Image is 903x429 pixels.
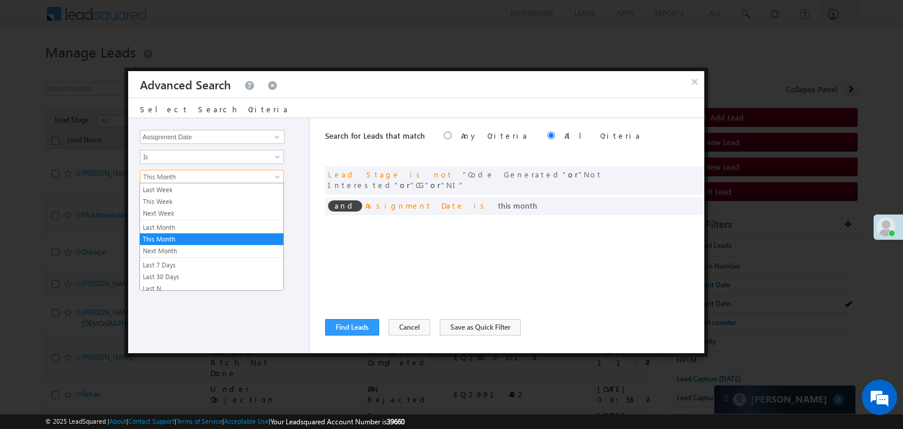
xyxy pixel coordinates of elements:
[140,260,283,270] a: Last 7 Days
[140,196,283,207] a: This Week
[140,130,285,144] input: Type to Search
[139,183,284,291] ul: This Month
[160,337,213,353] em: Start Chat
[410,180,430,190] span: CG
[109,417,126,425] a: About
[461,130,529,140] label: Any Criteria
[440,319,521,336] button: Save as Quick Filter
[45,416,404,427] span: © 2025 LeadSquared | | | | |
[140,170,284,184] a: This Month
[365,200,464,210] span: Assignment Date
[140,104,289,114] span: Select Search Criteria
[61,62,198,77] div: Chat with us now
[270,417,404,426] span: Your Leadsquared Account Number is
[140,234,283,244] a: This Month
[328,200,362,212] span: and
[15,109,215,327] textarea: Type your message and hit 'Enter'
[140,208,283,219] a: Next Week
[441,180,464,190] span: NI
[474,200,489,210] span: is
[140,246,283,256] a: Next Month
[141,172,268,182] span: This Month
[463,169,568,179] span: Code Generated
[140,222,283,233] a: Last Month
[193,6,221,34] div: Minimize live chat window
[128,417,175,425] a: Contact Support
[498,200,537,210] span: this month
[564,130,641,140] label: All Criteria
[328,169,603,190] span: Not Interested
[140,272,283,282] a: Last 30 Days
[141,152,268,162] span: Is
[140,71,231,98] h3: Advanced Search
[387,417,404,426] span: 39660
[140,150,284,164] a: Is
[176,417,222,425] a: Terms of Service
[325,130,425,140] span: Search for Leads that match
[140,283,283,294] a: Last N
[325,319,379,336] button: Find Leads
[268,131,283,143] a: Show All Items
[389,319,430,336] button: Cancel
[224,417,269,425] a: Acceptable Use
[328,169,400,179] span: Lead Stage
[20,62,49,77] img: d_60004797649_company_0_60004797649
[685,71,704,92] button: ×
[410,169,453,179] span: is not
[328,169,603,190] span: or or or
[140,185,283,195] a: Last Week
